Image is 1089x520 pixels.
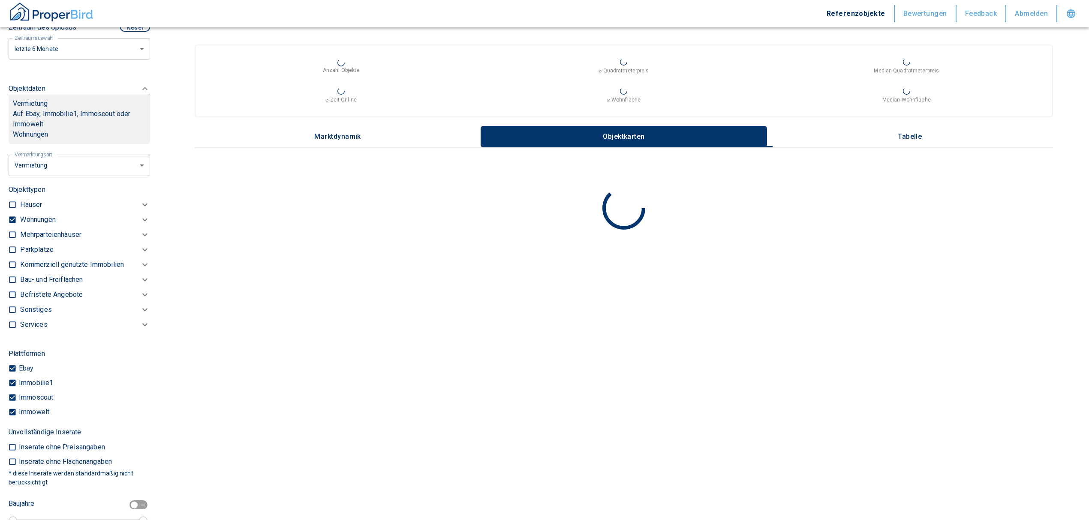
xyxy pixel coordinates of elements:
[17,458,112,465] p: Inserate ohne Flächenangaben
[20,260,124,270] p: Kommerziell genutzte Immobilien
[20,287,150,302] div: Befristete Angebote
[20,275,83,285] p: Bau- und Freiflächen
[20,230,81,240] p: Mehrparteienhäuser
[17,365,34,372] p: Ebay
[20,317,150,332] div: Services
[17,380,54,386] p: Immobilie1
[9,1,94,26] button: ProperBird Logo and Home Button
[9,75,150,152] div: ObjektdatenVermietungAuf Ebay, Immobilie1, Immoscout oder ImmoweltWohnungen
[20,242,150,257] div: Parkplätze
[607,96,641,104] p: ⌀-Wohnfläche
[20,320,47,330] p: Services
[9,1,94,23] img: ProperBird Logo and Home Button
[957,5,1007,22] button: Feedback
[895,5,957,22] button: Bewertungen
[9,185,150,195] p: Objekttypen
[20,257,150,272] div: Kommerziell genutzte Immobilien
[13,99,48,109] p: Vermietung
[9,499,34,509] p: Baujahre
[20,200,42,210] p: Häuser
[9,154,150,176] div: letzte 6 Monate
[20,302,150,317] div: Sonstiges
[602,133,645,140] p: Objektkarten
[314,133,361,140] p: Marktdynamik
[13,129,146,140] p: Wohnungen
[13,109,146,129] p: Auf Ebay, Immobilie1, Immoscout oder Immowelt
[9,84,45,94] p: Objektdaten
[599,67,649,75] p: ⌀-Quadratmeterpreis
[9,349,45,359] p: Plattformen
[323,66,360,74] p: Anzahl Objekte
[17,394,53,401] p: Immoscout
[20,227,150,242] div: Mehrparteienhäuser
[20,212,150,227] div: Wohnungen
[20,197,150,212] div: Häuser
[882,96,931,104] p: Median-Wohnfläche
[325,96,356,104] p: ⌀-Zeit Online
[195,126,1053,147] div: wrapped label tabs example
[1006,5,1057,22] button: Abmelden
[17,409,49,415] p: Immowelt
[20,290,83,300] p: Befristete Angebote
[120,23,150,32] button: Reset
[9,37,150,60] div: letzte 6 Monate
[888,133,931,140] p: Tabelle
[20,272,150,287] div: Bau- und Freiflächen
[17,444,105,451] p: Inserate ohne Preisangaben
[9,22,76,33] p: Zeitraum des Uploads
[20,305,51,315] p: Sonstiges
[9,469,146,487] p: * diese Inserate werden standardmäßig nicht berücksichtigt
[20,245,54,255] p: Parkplätze
[818,5,895,22] button: Referenzobjekte
[20,215,55,225] p: Wohnungen
[9,427,81,437] p: Unvollständige Inserate
[874,67,939,75] p: Median-Quadratmeterpreis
